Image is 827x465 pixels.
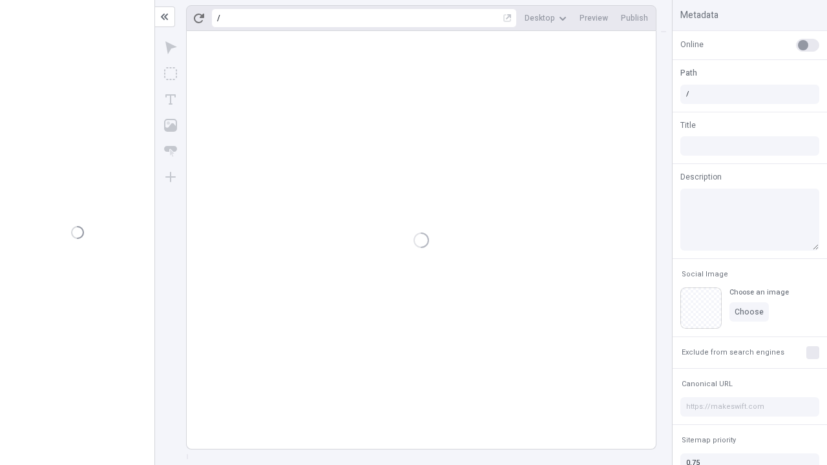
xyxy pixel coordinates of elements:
span: Canonical URL [682,379,733,389]
span: Online [680,39,704,50]
span: Social Image [682,269,728,279]
button: Desktop [519,8,572,28]
span: Description [680,171,722,183]
button: Button [159,139,182,163]
button: Image [159,114,182,137]
div: / [217,13,220,23]
button: Sitemap priority [679,433,738,448]
span: Sitemap priority [682,435,736,445]
span: Desktop [525,13,555,23]
button: Box [159,62,182,85]
button: Publish [616,8,653,28]
div: Choose an image [729,287,789,297]
span: Publish [621,13,648,23]
input: https://makeswift.com [680,397,819,417]
button: Canonical URL [679,377,735,392]
span: Choose [735,307,764,317]
span: Path [680,67,697,79]
span: Exclude from search engines [682,347,784,357]
button: Text [159,88,182,111]
button: Social Image [679,267,731,282]
span: Title [680,119,696,131]
button: Choose [729,302,769,322]
button: Preview [574,8,613,28]
button: Exclude from search engines [679,345,787,360]
span: Preview [580,13,608,23]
